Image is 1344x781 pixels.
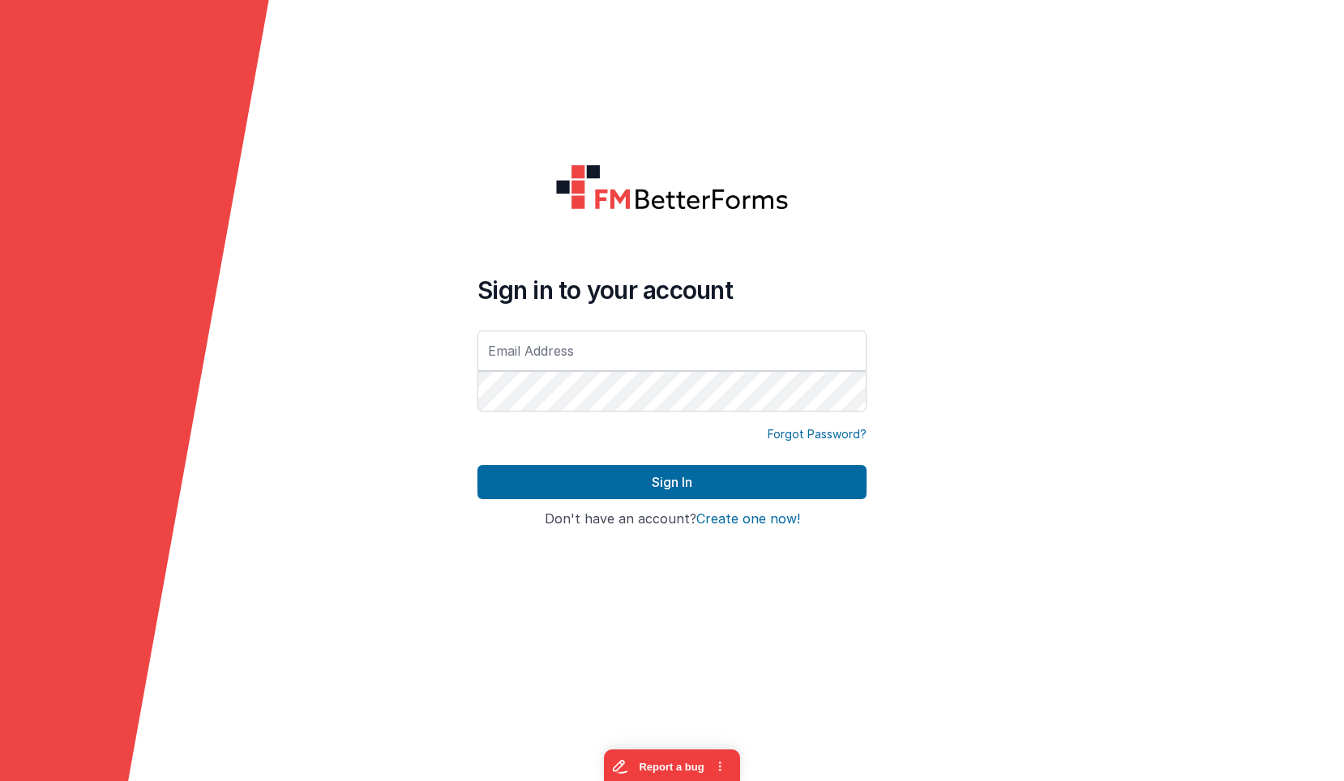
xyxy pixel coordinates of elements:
button: Create one now! [696,512,800,527]
a: Forgot Password? [768,426,867,442]
button: Sign In [477,465,867,499]
h4: Sign in to your account [477,275,867,305]
input: Email Address [477,331,867,371]
h4: Don't have an account? [477,512,867,527]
